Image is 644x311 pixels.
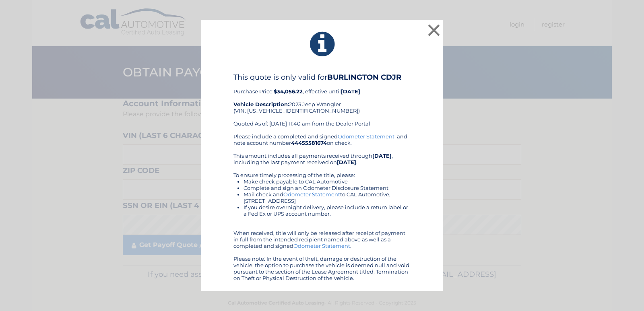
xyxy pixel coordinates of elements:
[233,133,411,281] div: Please include a completed and signed , and note account number on check. This amount includes al...
[337,159,356,165] b: [DATE]
[291,140,327,146] b: 44455581674
[233,101,289,107] strong: Vehicle Description:
[293,243,350,249] a: Odometer Statement
[341,88,360,95] b: [DATE]
[233,73,411,82] h4: This quote is only valid for
[274,88,303,95] b: $34,056.22
[244,185,411,191] li: Complete and sign an Odometer Disclosure Statement
[283,191,340,198] a: Odometer Statement
[372,152,392,159] b: [DATE]
[327,73,401,82] b: BURLINGTON CDJR
[244,204,411,217] li: If you desire overnight delivery, please include a return label or a Fed Ex or UPS account number.
[244,191,411,204] li: Mail check and to CAL Automotive, [STREET_ADDRESS]
[244,178,411,185] li: Make check payable to CAL Automotive
[426,22,442,38] button: ×
[338,133,394,140] a: Odometer Statement
[233,73,411,133] div: Purchase Price: , effective until 2023 Jeep Wrangler (VIN: [US_VEHICLE_IDENTIFICATION_NUMBER]) Qu...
